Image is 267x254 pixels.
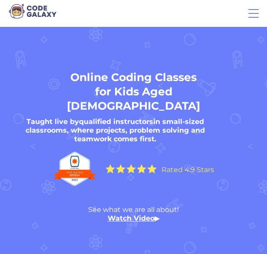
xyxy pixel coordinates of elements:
[20,117,211,143] h5: Taught live by in small-sized classrooms, where projects, problem solving and teamwork comes first.
[162,166,214,173] div: Rated 4.9 Stars
[137,164,146,173] img: Yellow Star - the Code Galaxy
[79,117,153,126] strong: qualified instructors
[53,148,96,190] img: Top Rated edtech company
[126,164,136,173] img: Yellow Star - the Code Galaxy
[105,164,115,173] img: Yellow Star - the Code Galaxy
[116,164,125,173] img: Yellow Star - the Code Galaxy
[147,164,157,173] img: Yellow Star - the Code Galaxy
[31,70,236,113] h1: Online Coding Classes for Kids Aged [DEMOGRAPHIC_DATA]
[108,214,155,222] a: Watch Video
[20,205,247,223] div: See what we are all about! ‍ ▶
